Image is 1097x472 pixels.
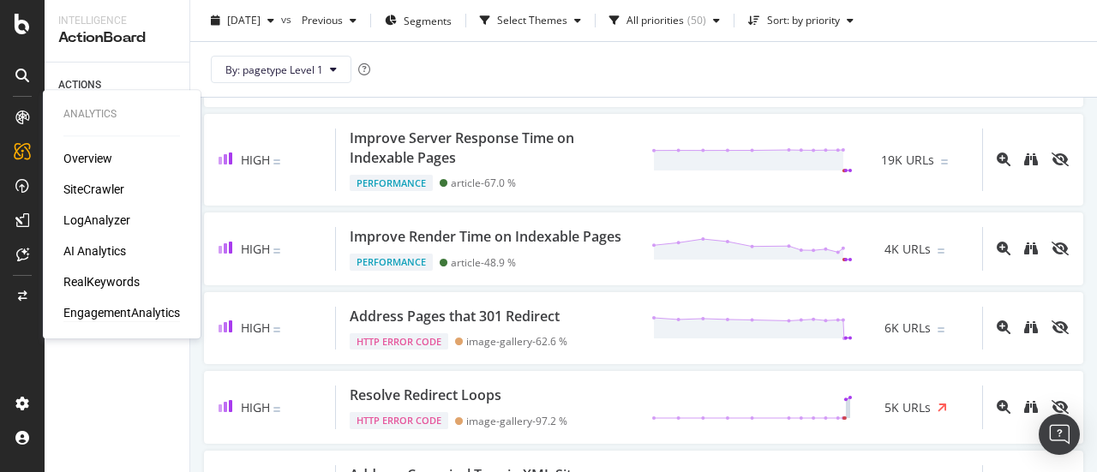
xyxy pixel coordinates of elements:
[1024,153,1038,168] a: binoculars
[997,152,1010,166] div: magnifying-glass-plus
[295,7,363,34] button: Previous
[626,15,684,26] div: All priorities
[1052,152,1069,166] div: eye-slash
[884,241,931,258] span: 4K URLs
[350,128,631,168] div: Improve Server Response Time on Indexable Pages
[350,307,560,326] div: Address Pages that 301 Redirect
[225,62,323,76] span: By: pagetype Level 1
[1052,400,1069,414] div: eye-slash
[241,152,270,168] span: High
[211,56,351,83] button: By: pagetype Level 1
[466,335,567,348] div: image-gallery - 62.6 %
[273,159,280,164] img: Equal
[466,415,567,427] div: image-gallery - 97.2 %
[63,304,180,321] a: EngagementAnalytics
[767,15,840,26] div: Sort: by priority
[497,15,567,26] div: Select Themes
[63,181,124,198] a: SiteCrawler
[602,7,727,34] button: All priorities(50)
[281,11,295,26] span: vs
[273,248,280,254] img: Equal
[241,399,270,415] span: High
[941,159,948,164] img: Equal
[350,254,433,271] div: Performance
[58,14,176,28] div: Intelligence
[350,412,448,429] div: HTTP Error Code
[350,385,501,405] div: Resolve Redirect Loops
[241,241,270,257] span: High
[687,15,706,26] div: ( 50 )
[1024,242,1038,255] div: binoculars
[273,327,280,332] img: Equal
[1024,242,1038,257] a: binoculars
[295,13,343,27] span: Previous
[58,76,177,94] a: ACTIONS
[58,28,176,48] div: ActionBoard
[1024,321,1038,336] a: binoculars
[58,76,101,94] div: ACTIONS
[350,333,448,350] div: HTTP Error Code
[938,248,944,254] img: Equal
[473,7,588,34] button: Select Themes
[997,320,1010,334] div: magnifying-glass-plus
[1024,400,1038,414] div: binoculars
[404,13,452,27] span: Segments
[63,150,112,167] a: Overview
[997,242,1010,255] div: magnifying-glass-plus
[881,152,934,169] span: 19K URLs
[204,7,281,34] button: [DATE]
[350,227,621,247] div: Improve Render Time on Indexable Pages
[884,399,931,416] span: 5K URLs
[451,256,516,269] div: article - 48.9 %
[1052,320,1069,334] div: eye-slash
[997,400,1010,414] div: magnifying-glass-plus
[63,107,180,122] div: Analytics
[273,407,280,412] img: Equal
[1024,152,1038,166] div: binoculars
[1024,320,1038,334] div: binoculars
[378,7,459,34] button: Segments
[63,273,140,290] a: RealKeywords
[350,175,433,192] div: Performance
[451,176,516,189] div: article - 67.0 %
[241,320,270,336] span: High
[227,13,261,27] span: 2025 Oct. 8th
[884,320,931,337] span: 6K URLs
[1024,401,1038,415] a: binoculars
[63,242,126,260] a: AI Analytics
[1052,242,1069,255] div: eye-slash
[1039,414,1080,455] div: Open Intercom Messenger
[741,7,860,34] button: Sort: by priority
[63,212,130,229] a: LogAnalyzer
[938,327,944,332] img: Equal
